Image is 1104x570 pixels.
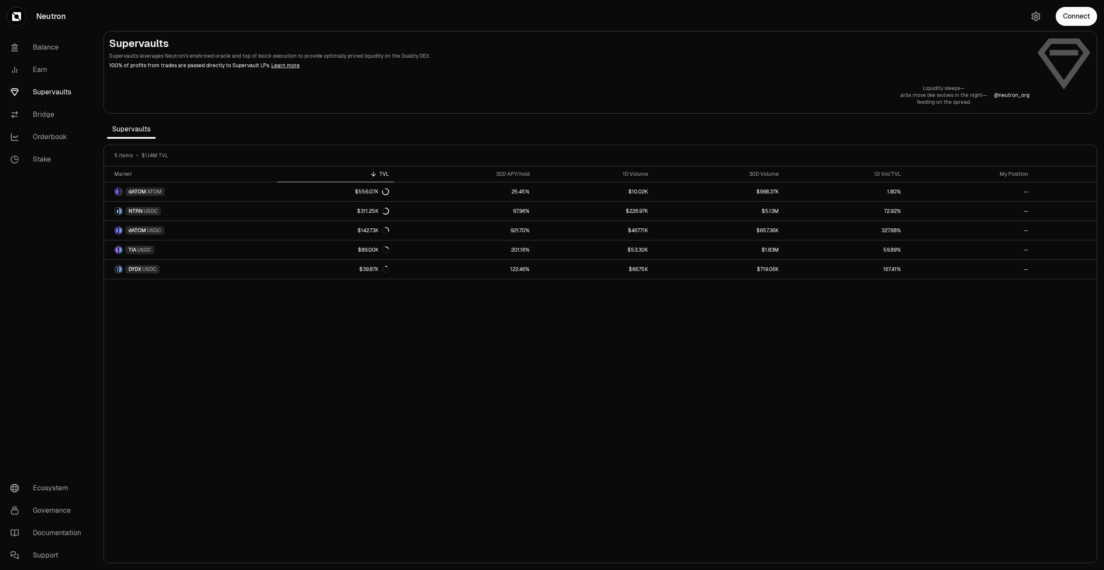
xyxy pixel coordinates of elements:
a: TIA LogoUSDC LogoTIAUSDC [104,240,277,259]
a: 327.68% [784,221,906,240]
a: dATOM LogoATOM LogodATOMATOM [104,182,277,201]
img: dATOM Logo [115,227,118,234]
a: 25.45% [394,182,535,201]
button: Connect [1056,7,1097,26]
a: Liquidity sleeps—arbs move like wolves in the night—feeding on the spread. [900,85,987,106]
a: $10.02K [535,182,654,201]
a: 59.89% [784,240,906,259]
a: -- [906,240,1033,259]
p: 100% of profits from trades are passed directly to Supervault LPs. [109,62,1029,69]
span: DYDX [129,266,141,273]
span: dATOM [129,227,146,234]
a: NTRN LogoUSDC LogoNTRNUSDC [104,202,277,221]
a: 67.96% [394,202,535,221]
a: 167.41% [784,260,906,279]
a: 921.70% [394,221,535,240]
a: Governance [3,499,93,522]
p: @ neutron_org [994,92,1029,99]
div: $39.87K [359,266,389,273]
div: 1D Vol/TVL [789,171,901,178]
a: $657.36K [653,221,784,240]
a: $556.07K [277,182,394,201]
a: $226.97K [535,202,654,221]
p: feeding on the spread. [900,99,987,106]
img: TIA Logo [115,246,118,253]
a: $998.37K [653,182,784,201]
a: DYDX LogoUSDC LogoDYDXUSDC [104,260,277,279]
a: Earn [3,59,93,81]
img: ATOM Logo [119,188,122,195]
a: @neutron_org [994,92,1029,99]
a: 1.80% [784,182,906,201]
span: $1.14M TVL [141,152,168,159]
span: TIA [129,246,136,253]
a: $142.73K [277,221,394,240]
div: My Position [911,171,1028,178]
div: 30D APY/hold [399,171,530,178]
span: 5 items [114,152,133,159]
div: TVL [282,171,389,178]
a: Bridge [3,103,93,126]
a: $311.25K [277,202,394,221]
span: USDC [144,208,158,215]
div: Market [114,171,272,178]
span: NTRN [129,208,143,215]
span: USDC [137,246,151,253]
div: 30D Volume [659,171,778,178]
a: Stake [3,148,93,171]
span: Supervaults [107,121,156,138]
img: USDC Logo [119,246,122,253]
div: $311.25K [357,208,389,215]
a: Ecosystem [3,477,93,499]
div: $142.73K [358,227,389,234]
a: Orderbook [3,126,93,148]
img: DYDX Logo [115,266,118,273]
p: arbs move like wolves in the night— [900,92,987,99]
a: -- [906,260,1033,279]
p: Supervaults leverages Neutron's enshrined oracle and top of block execution to provide optimally ... [109,52,1029,60]
a: -- [906,202,1033,221]
a: $719.06K [653,260,784,279]
a: $467.71K [535,221,654,240]
span: USDC [142,266,157,273]
a: 201.16% [394,240,535,259]
a: Documentation [3,522,93,544]
img: USDC Logo [119,208,122,215]
a: 122.46% [394,260,535,279]
span: dATOM [129,188,146,195]
div: $556.07K [355,188,389,195]
a: 72.92% [784,202,906,221]
a: dATOM LogoUSDC LogodATOMUSDC [104,221,277,240]
p: Liquidity sleeps— [900,85,987,92]
a: $1.83M [653,240,784,259]
span: USDC [147,227,161,234]
span: ATOM [147,188,162,195]
a: Learn more [271,62,300,69]
img: NTRN Logo [115,208,118,215]
a: $53.30K [535,240,654,259]
a: Balance [3,36,93,59]
a: $39.87K [277,260,394,279]
div: 1D Volume [540,171,649,178]
a: Supervaults [3,81,93,103]
a: $66.75K [535,260,654,279]
img: USDC Logo [119,227,122,234]
h2: Supervaults [109,37,1029,50]
img: USDC Logo [119,266,122,273]
a: $5.13M [653,202,784,221]
a: -- [906,221,1033,240]
a: $89.00K [277,240,394,259]
div: $89.00K [358,246,389,253]
img: dATOM Logo [115,188,118,195]
a: Support [3,544,93,567]
a: -- [906,182,1033,201]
